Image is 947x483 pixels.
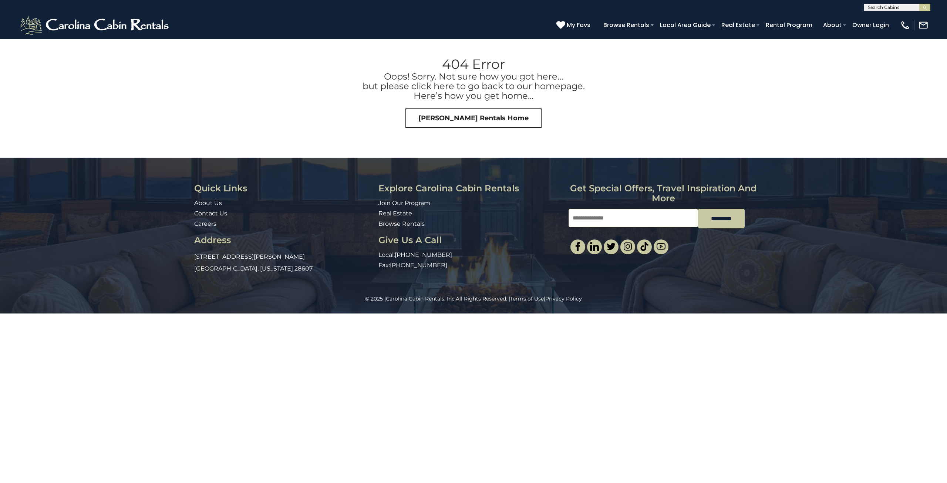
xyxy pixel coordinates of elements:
a: Carolina Cabin Rentals, Inc. [386,295,456,302]
a: [PHONE_NUMBER] [390,262,447,269]
a: Careers [194,220,216,227]
p: All Rights Reserved. | | [17,295,930,302]
img: White-1-2.png [18,14,172,36]
h3: Explore Carolina Cabin Rentals [378,184,563,193]
a: [PERSON_NAME] Rentals Home [405,108,542,128]
img: phone-regular-white.png [900,20,910,30]
a: About [819,19,845,31]
h3: Get special offers, travel inspiration and more [569,184,758,203]
p: Local: [378,251,563,259]
img: linkedin-single.svg [590,242,599,251]
a: My Favs [556,20,592,30]
a: Real Estate [378,210,412,217]
p: [STREET_ADDRESS][PERSON_NAME] [GEOGRAPHIC_DATA], [US_STATE] 28607 [194,251,373,275]
a: Contact Us [194,210,227,217]
a: [PHONE_NUMBER] [395,251,452,258]
a: Privacy Policy [545,295,582,302]
a: Real Estate [718,19,759,31]
img: youtube-light.svg [657,242,665,251]
h3: Give Us A Call [378,235,563,245]
a: Browse Rentals [378,220,425,227]
h3: Address [194,235,373,245]
img: tiktok.svg [640,242,649,251]
a: Join Our Program [378,199,430,207]
p: Fax: [378,261,563,270]
h3: Quick Links [194,184,373,193]
img: instagram-single.svg [623,242,632,251]
a: Rental Program [762,19,816,31]
span: My Favs [567,20,590,30]
a: About Us [194,199,222,207]
a: Owner Login [849,19,893,31]
a: Browse Rentals [600,19,653,31]
a: Terms of Use [510,295,544,302]
img: mail-regular-white.png [918,20,929,30]
span: © 2025 | [365,295,456,302]
img: twitter-single.svg [607,242,616,251]
img: facebook-single.svg [573,242,582,251]
a: Local Area Guide [656,19,714,31]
